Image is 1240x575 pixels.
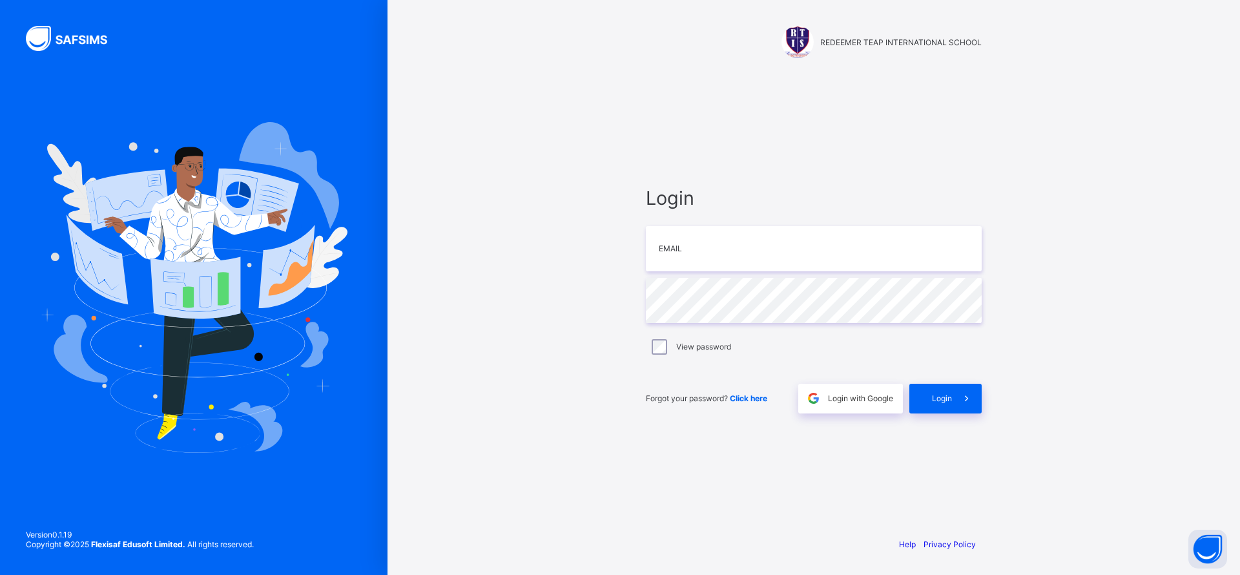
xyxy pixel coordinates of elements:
span: REDEEMER TEAP INTERNATIONAL SCHOOL [820,37,982,47]
a: Click here [730,393,767,403]
span: Login [932,393,952,403]
span: Forgot your password? [646,393,767,403]
img: SAFSIMS Logo [26,26,123,51]
strong: Flexisaf Edusoft Limited. [91,539,185,549]
span: Version 0.1.19 [26,530,254,539]
a: Help [899,539,916,549]
a: Privacy Policy [924,539,976,549]
span: Login [646,187,982,209]
button: Open asap [1188,530,1227,569]
img: google.396cfc9801f0270233282035f929180a.svg [806,391,821,406]
span: Login with Google [828,393,893,403]
img: Hero Image [40,122,347,453]
label: View password [676,342,731,351]
span: Copyright © 2025 All rights reserved. [26,539,254,549]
